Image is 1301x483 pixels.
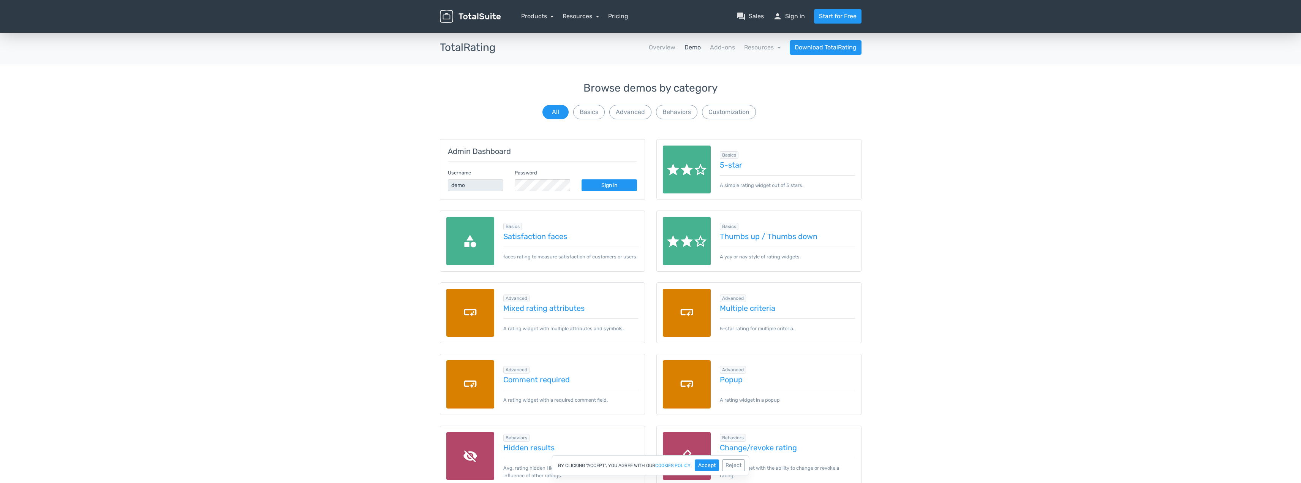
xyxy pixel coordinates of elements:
a: Comment required [503,375,639,384]
h5: Admin Dashboard [448,147,637,155]
a: personSign in [773,12,805,21]
button: Basics [573,105,605,119]
button: Customization [702,105,756,119]
a: Sign in [582,179,637,191]
a: 5-star [720,161,855,169]
span: Browse all in Behaviors [720,434,746,442]
h3: Browse demos by category [440,82,862,94]
img: categories.png [446,217,495,265]
a: Resources [563,13,599,20]
img: custom-fields.png [663,360,711,409]
a: Demo [684,43,701,52]
a: Satisfaction faces [503,232,639,241]
img: blind-poll.png [663,432,711,480]
span: person [773,12,782,21]
a: Thumbs up / Thumbs down [720,232,855,241]
p: A rating widget with multiple attributes and symbols. [503,318,639,332]
img: rate.png [663,146,711,194]
span: Browse all in Basics [720,151,738,159]
span: Browse all in Basics [503,223,522,230]
h3: TotalRating [440,42,496,54]
span: Browse all in Behaviors [503,434,530,442]
a: Mixed rating attributes [503,304,639,312]
img: custom-fields.png [446,289,495,337]
a: Multiple criteria [720,304,855,312]
a: Overview [649,43,675,52]
a: Start for Free [814,9,862,24]
p: faces rating to measure satisfaction of customers or users. [503,247,639,260]
a: Resources [744,44,781,51]
button: Behaviors [656,105,697,119]
span: Browse all in Basics [720,223,738,230]
p: A rating widget with a required comment field. [503,390,639,404]
span: Browse all in Advanced [720,366,746,374]
label: Password [515,169,537,176]
div: By clicking "Accept", you agree with our . [552,455,749,475]
a: question_answerSales [737,12,764,21]
button: Accept [695,459,719,471]
img: rate.png [663,217,711,265]
a: Download TotalRating [790,40,862,55]
span: Browse all in Advanced [503,295,530,302]
p: A simple rating widget out of 5 stars. [720,175,855,189]
a: Products [521,13,554,20]
img: custom-fields.png [446,360,495,409]
img: TotalSuite for WordPress [440,10,501,23]
p: A rating widget in a popup [720,390,855,404]
label: Username [448,169,471,176]
button: Reject [722,459,745,471]
p: 5-star rating for multiple criteria. [720,318,855,332]
a: cookies policy [655,463,691,468]
a: Change/revoke rating [720,443,855,452]
a: Popup [720,375,855,384]
button: All [542,105,569,119]
a: Hidden results [503,443,639,452]
span: Browse all in Advanced [720,295,746,302]
span: Browse all in Advanced [503,366,530,374]
a: Pricing [608,12,628,21]
span: question_answer [737,12,746,21]
img: hidden-results.png [446,432,495,480]
p: A yay or nay style of rating widgets. [720,247,855,260]
a: Add-ons [710,43,735,52]
button: Advanced [609,105,651,119]
img: custom-fields.png [663,289,711,337]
